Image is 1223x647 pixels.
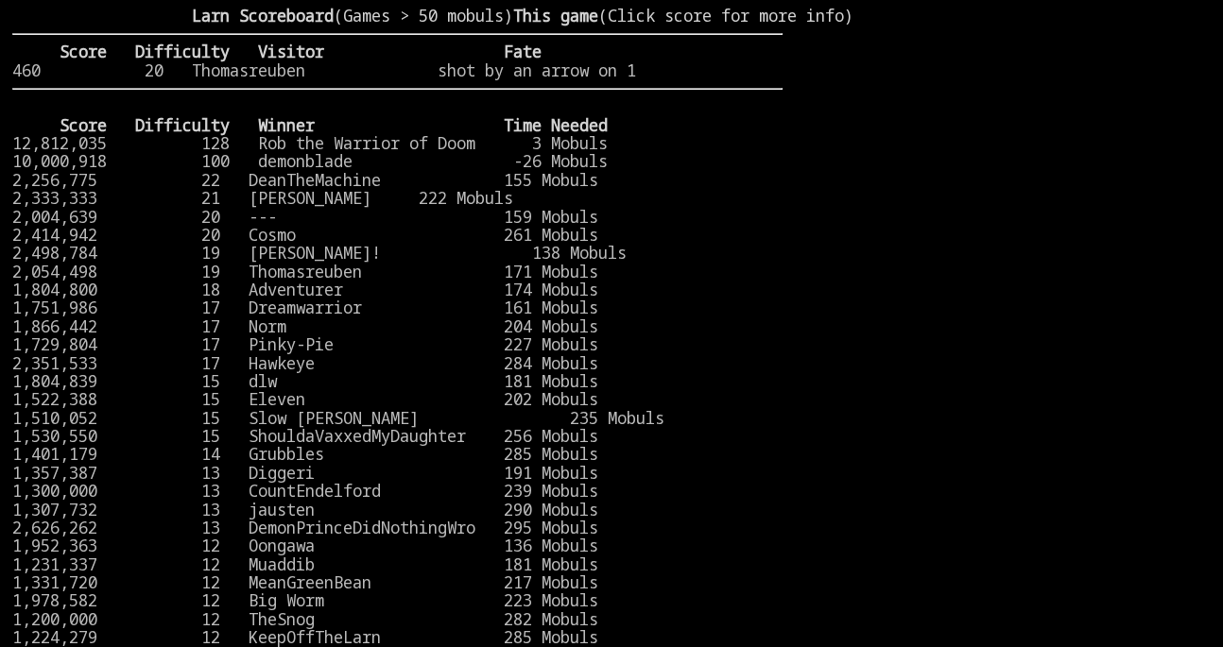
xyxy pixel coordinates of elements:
[60,114,608,136] b: Score Difficulty Winner Time Needed
[12,370,598,392] a: 1,804,839 15 dlw 181 Mobuls
[12,443,598,465] a: 1,401,179 14 Grubbles 285 Mobuls
[12,517,598,538] a: 2,626,262 13 DemonPrinceDidNothingWro 295 Mobuls
[12,352,598,374] a: 2,351,533 17 Hawkeye 284 Mobuls
[12,242,627,264] a: 2,498,784 19 [PERSON_NAME]! 138 Mobuls
[60,41,542,62] b: Score Difficulty Visitor Fate
[12,60,636,81] a: 460 20 Thomasreuben shot by an arrow on 1
[12,224,598,246] a: 2,414,942 20 Cosmo 261 Mobuls
[12,7,783,615] larn: (Games > 50 mobuls) (Click score for more info) Click on a score for more information ---- Reload...
[12,480,598,502] a: 1,300,000 13 CountEndelford 239 Mobuls
[12,297,598,318] a: 1,751,986 17 Dreamwarrior 161 Mobuls
[12,571,598,593] a: 1,331,720 12 MeanGreenBean 217 Mobuls
[12,553,598,575] a: 1,231,337 12 Muaddib 181 Mobuls
[12,425,598,447] a: 1,530,550 15 ShouldaVaxxedMyDaughter 256 Mobuls
[12,589,598,611] a: 1,978,582 12 Big Worm 223 Mobuls
[12,261,598,282] a: 2,054,498 19 Thomasreuben 171 Mobuls
[12,315,598,337] a: 1,866,442 17 Norm 204 Mobuls
[12,388,598,410] a: 1,522,388 15 Eleven 202 Mobuls
[513,5,598,26] b: This game
[12,407,664,429] a: 1,510,052 15 Slow [PERSON_NAME] 235 Mobuls
[192,5,334,26] b: Larn Scoreboard
[12,535,598,556] a: 1,952,363 12 Oongawa 136 Mobuls
[12,150,608,172] a: 10,000,918 100 demonblade -26 Mobuls
[12,499,598,520] a: 1,307,732 13 jausten 290 Mobuls
[12,333,598,355] a: 1,729,804 17 Pinky-Pie 227 Mobuls
[12,279,598,300] a: 1,804,800 18 Adventurer 174 Mobuls
[12,169,598,191] a: 2,256,775 22 DeanTheMachine 155 Mobuls
[12,132,608,154] a: 12,812,035 128 Rob the Warrior of Doom 3 Mobuls
[12,462,598,484] a: 1,357,387 13 Diggeri 191 Mobuls
[12,608,598,630] a: 1,200,000 12 TheSnog 282 Mobuls
[12,187,513,209] a: 2,333,333 21 [PERSON_NAME] 222 Mobuls
[12,206,598,228] a: 2,004,639 20 --- 159 Mobuls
